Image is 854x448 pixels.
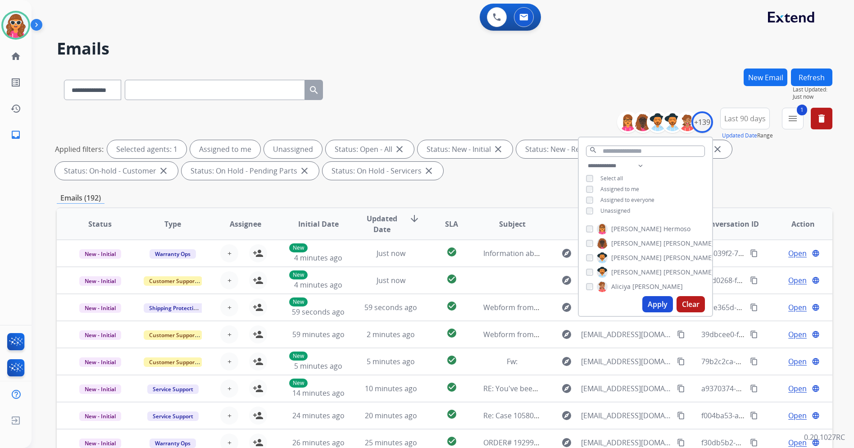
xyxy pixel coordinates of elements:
[57,192,104,204] p: Emails (192)
[782,108,804,129] button: 1
[79,303,121,313] span: New - Initial
[289,297,308,306] p: New
[298,219,339,229] span: Initial Date
[294,361,342,371] span: 5 minutes ago
[88,219,112,229] span: Status
[632,282,683,291] span: [PERSON_NAME]
[663,253,714,262] span: [PERSON_NAME]
[589,146,597,154] mat-icon: search
[744,69,787,86] button: New Email
[79,330,121,340] span: New - Initial
[446,274,457,284] mat-icon: check_circle
[409,213,420,224] mat-icon: arrow_downward
[79,411,121,421] span: New - Initial
[299,165,310,176] mat-icon: close
[677,411,685,420] mat-icon: content_copy
[812,330,820,338] mat-icon: language
[812,411,820,420] mat-icon: language
[712,144,723,155] mat-icon: close
[483,248,632,258] span: Information about your order (#459437566)
[79,249,121,259] span: New - Initial
[292,438,345,448] span: 26 minutes ago
[750,330,758,338] mat-icon: content_copy
[581,437,672,448] span: [EMAIL_ADDRESS][DOMAIN_NAME]
[220,271,238,289] button: +
[227,437,232,448] span: +
[253,437,263,448] mat-icon: person_add
[253,356,263,367] mat-icon: person_add
[227,302,232,313] span: +
[326,140,414,158] div: Status: Open - All
[220,298,238,316] button: +
[365,438,417,448] span: 25 minutes ago
[294,280,342,290] span: 4 minutes ago
[423,165,434,176] mat-icon: close
[55,144,104,155] p: Applied filters:
[516,140,611,158] div: Status: New - Reply
[750,439,758,447] mat-icon: content_copy
[788,302,807,313] span: Open
[691,111,713,133] div: +139
[144,276,202,286] span: Customer Support
[663,239,714,248] span: [PERSON_NAME]
[812,276,820,284] mat-icon: language
[483,411,783,421] span: Re: Case 10580705 Warranty Service Scheduled [ thread::_DVczGKcD8WkXMF5sZozEDk:: ]
[253,383,263,394] mat-icon: person_add
[164,219,181,229] span: Type
[581,410,672,421] span: [EMAIL_ADDRESS][DOMAIN_NAME]
[182,162,319,180] div: Status: On Hold - Pending Parts
[793,93,832,101] span: Just now
[812,249,820,257] mat-icon: language
[79,357,121,367] span: New - Initial
[150,249,196,259] span: Warranty Ops
[677,330,685,338] mat-icon: content_copy
[309,85,319,96] mat-icon: search
[812,357,820,366] mat-icon: language
[493,144,504,155] mat-icon: close
[611,239,662,248] span: [PERSON_NAME]
[230,219,261,229] span: Assignee
[107,140,186,158] div: Selected agents: 1
[561,437,572,448] mat-icon: explore
[507,357,518,366] span: Fw:
[701,438,836,448] span: f30db5b2-a877-45c9-8894-be056ff53e02
[611,224,662,233] span: [PERSON_NAME]
[750,276,758,284] mat-icon: content_copy
[294,253,342,263] span: 4 minutes ago
[144,330,202,340] span: Customer Support
[701,219,759,229] span: Conversation ID
[292,307,345,317] span: 59 seconds ago
[446,355,457,366] mat-icon: check_circle
[701,357,839,366] span: 79b2c2ca-1ee8-46c6-9fbb-1e8eee284db3
[10,129,21,140] mat-icon: inbox
[722,132,773,139] span: Range
[760,208,832,240] th: Action
[581,356,672,367] span: [EMAIL_ADDRESS][DOMAIN_NAME]
[724,117,766,120] span: Last 90 days
[253,410,263,421] mat-icon: person_add
[367,329,415,339] span: 2 minutes ago
[446,301,457,311] mat-icon: check_circle
[253,329,263,340] mat-icon: person_add
[812,303,820,311] mat-icon: language
[788,329,807,340] span: Open
[220,379,238,398] button: +
[499,219,526,229] span: Subject
[79,439,121,448] span: New - Initial
[227,275,232,286] span: +
[750,384,758,393] mat-icon: content_copy
[663,268,714,277] span: [PERSON_NAME]
[57,40,832,58] h2: Emails
[220,352,238,370] button: +
[364,302,417,312] span: 59 seconds ago
[701,384,839,393] span: a9370374-b4f9-43f1-aa0b-d6d7059edb59
[227,248,232,259] span: +
[377,275,405,285] span: Just now
[793,86,832,93] span: Last Updated:
[446,247,457,257] mat-icon: check_circle
[158,165,169,176] mat-icon: close
[362,213,402,235] span: Updated Date
[292,329,345,339] span: 59 minutes ago
[220,325,238,343] button: +
[227,383,232,394] span: +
